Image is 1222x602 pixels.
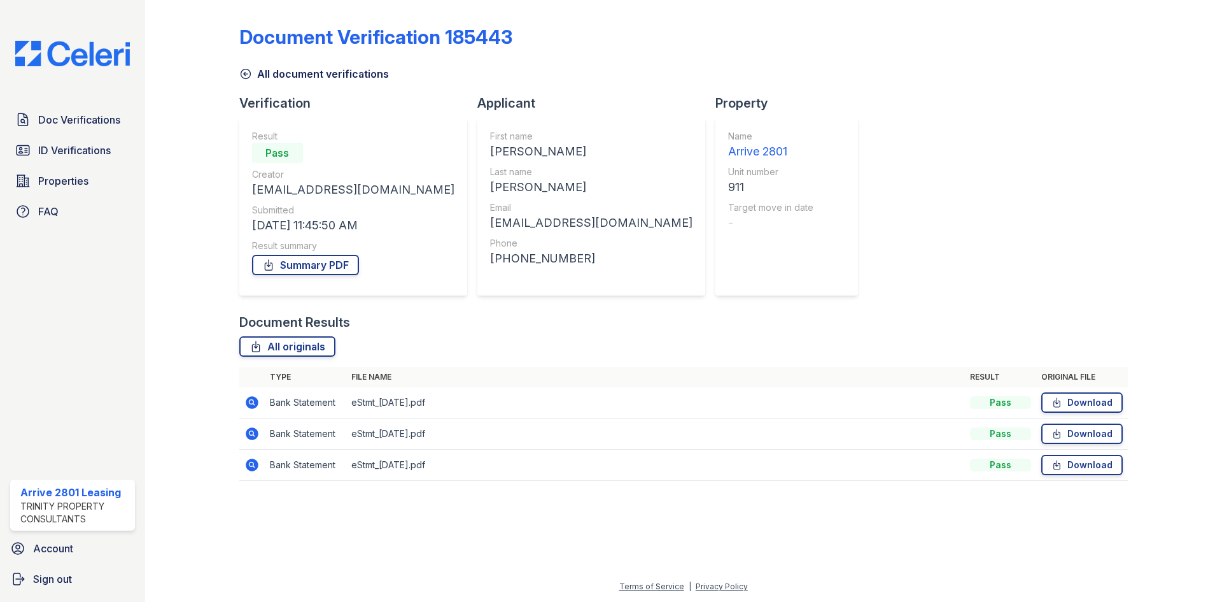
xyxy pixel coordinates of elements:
[490,214,692,232] div: [EMAIL_ADDRESS][DOMAIN_NAME]
[728,130,813,143] div: Name
[33,571,72,587] span: Sign out
[689,582,691,591] div: |
[239,25,512,48] div: Document Verification 185443
[252,143,303,163] div: Pass
[970,459,1031,471] div: Pass
[10,138,135,163] a: ID Verifications
[5,536,140,561] a: Account
[346,387,965,419] td: eStmt_[DATE].pdf
[10,107,135,133] a: Doc Verifications
[252,255,359,275] a: Summary PDF
[696,582,748,591] a: Privacy Policy
[20,485,130,500] div: Arrive 2801 Leasing
[252,130,454,143] div: Result
[239,66,389,82] a: All document verifications
[1041,455,1123,475] a: Download
[10,199,135,224] a: FAQ
[38,112,120,127] span: Doc Verifications
[619,582,684,591] a: Terms of Service
[346,419,965,450] td: eStmt_[DATE].pdf
[239,336,335,357] a: All originals
[252,204,454,217] div: Submitted
[1036,367,1128,387] th: Original file
[38,204,59,219] span: FAQ
[20,500,130,526] div: Trinity Property Consultants
[10,168,135,194] a: Properties
[5,41,140,66] img: CE_Logo_Blue-a8612792a0a2168367f1c8372b55b34899dd931a85d93a1a3d3e32e68fde9ad4.png
[728,166,813,178] div: Unit number
[265,367,346,387] th: Type
[33,541,73,556] span: Account
[490,130,692,143] div: First name
[239,313,350,331] div: Document Results
[728,178,813,196] div: 911
[265,419,346,450] td: Bank Statement
[477,94,715,112] div: Applicant
[5,566,140,592] a: Sign out
[1169,551,1209,589] iframe: chat widget
[970,427,1031,440] div: Pass
[265,450,346,481] td: Bank Statement
[252,181,454,199] div: [EMAIL_ADDRESS][DOMAIN_NAME]
[970,396,1031,409] div: Pass
[252,240,454,252] div: Result summary
[490,143,692,161] div: [PERSON_NAME]
[728,214,813,232] div: -
[346,367,965,387] th: File name
[490,201,692,214] div: Email
[252,217,454,234] div: [DATE] 11:45:50 AM
[38,173,88,189] span: Properties
[965,367,1036,387] th: Result
[490,237,692,250] div: Phone
[265,387,346,419] td: Bank Statement
[490,166,692,178] div: Last name
[728,130,813,161] a: Name Arrive 2801
[346,450,965,481] td: eStmt_[DATE].pdf
[239,94,477,112] div: Verification
[38,143,111,158] span: ID Verifications
[490,178,692,196] div: [PERSON_NAME]
[715,94,868,112] div: Property
[728,201,813,214] div: Target move in date
[1041,424,1123,444] a: Download
[252,168,454,181] div: Creator
[490,250,692,268] div: [PHONE_NUMBER]
[1041,392,1123,413] a: Download
[728,143,813,161] div: Arrive 2801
